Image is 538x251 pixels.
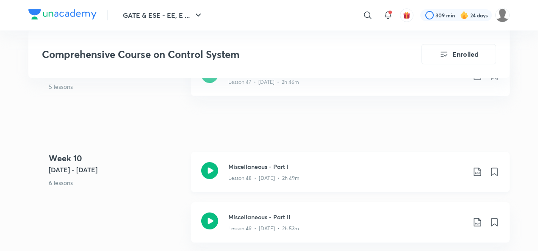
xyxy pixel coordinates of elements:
h3: Miscellaneous - Part II [228,212,466,221]
h5: [DATE] - [DATE] [49,165,184,175]
button: GATE & ESE - EE, E ... [118,7,208,24]
img: streak [460,11,469,19]
button: avatar [400,8,413,22]
img: sawan Patel [495,8,510,22]
p: Lesson 47 • [DATE] • 2h 46m [228,78,299,86]
a: Miscellaneous - Part ILesson 48 • [DATE] • 2h 49m [191,152,510,202]
h3: Miscellaneous - Part I [228,162,466,171]
p: 6 lessons [49,178,184,187]
p: 5 lessons [49,82,184,91]
img: Company Logo [28,9,97,19]
a: Company Logo [28,9,97,22]
h4: Week 10 [49,152,184,165]
a: State Space Analysis - Part IIILesson 47 • [DATE] • 2h 46m [191,56,510,106]
img: avatar [403,11,410,19]
p: Lesson 48 • [DATE] • 2h 49m [228,174,300,182]
h3: Comprehensive Course on Control System [42,48,374,61]
button: Enrolled [422,44,496,64]
p: Lesson 49 • [DATE] • 2h 53m [228,225,299,232]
